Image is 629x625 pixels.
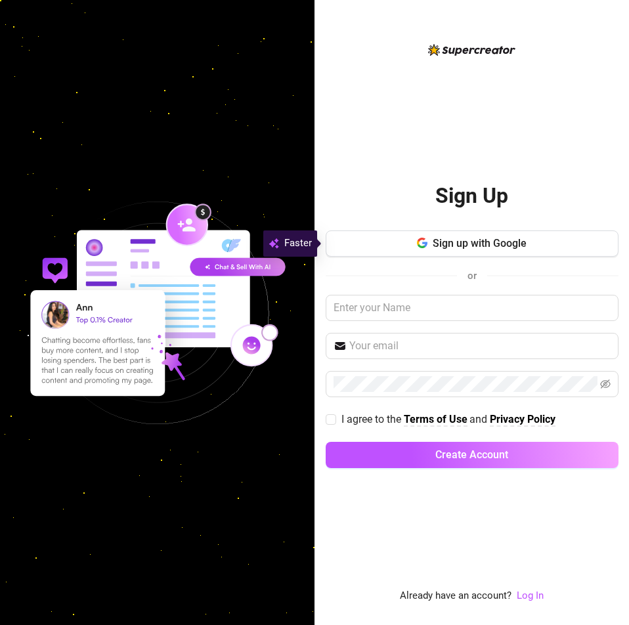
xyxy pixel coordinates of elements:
button: Create Account [326,442,618,468]
img: svg%3e [269,236,279,251]
a: Log In [517,588,544,604]
span: Create Account [435,448,508,461]
a: Log In [517,590,544,601]
input: Your email [349,338,611,354]
input: Enter your Name [326,295,618,321]
span: I agree to the [341,413,404,425]
a: Privacy Policy [490,413,555,427]
span: and [469,413,490,425]
span: Already have an account? [400,588,511,604]
span: Sign up with Google [433,237,527,249]
a: Terms of Use [404,413,467,427]
span: Faster [284,236,312,251]
span: or [467,270,477,282]
img: logo-BBDzfeDw.svg [428,44,515,56]
strong: Privacy Policy [490,413,555,425]
button: Sign up with Google [326,230,618,257]
h2: Sign Up [435,183,508,209]
span: eye-invisible [600,379,611,389]
strong: Terms of Use [404,413,467,425]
